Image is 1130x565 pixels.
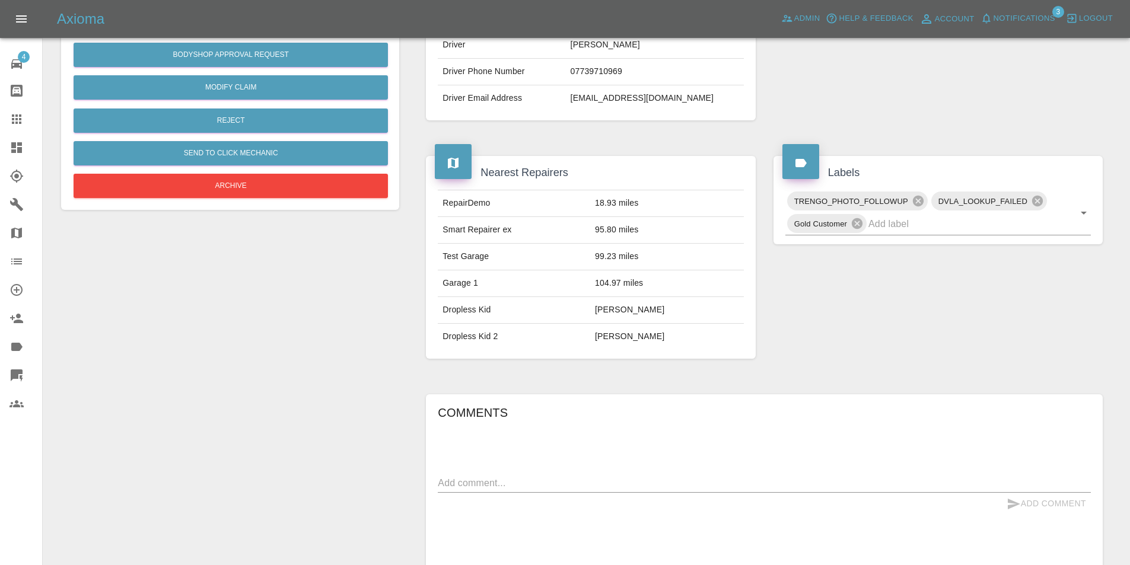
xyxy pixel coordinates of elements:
[7,5,36,33] button: Open drawer
[74,174,388,198] button: Archive
[787,194,915,208] span: TRENGO_PHOTO_FOLLOWUP
[566,32,744,59] td: [PERSON_NAME]
[931,191,1047,210] div: DVLA_LOOKUP_FAILED
[1079,12,1113,25] span: Logout
[566,59,744,85] td: 07739710969
[935,12,975,26] span: Account
[778,9,823,28] a: Admin
[438,244,590,270] td: Test Garage
[438,32,565,59] td: Driver
[438,270,590,297] td: Garage 1
[57,9,104,28] h5: Axioma
[438,59,565,85] td: Driver Phone Number
[438,403,1091,422] h6: Comments
[994,12,1055,25] span: Notifications
[590,217,744,244] td: 95.80 miles
[590,244,744,270] td: 99.23 miles
[782,165,1094,181] h4: Labels
[435,165,746,181] h4: Nearest Repairers
[590,190,744,217] td: 18.93 miles
[787,214,867,233] div: Gold Customer
[18,51,30,63] span: 4
[787,191,928,210] div: TRENGO_PHOTO_FOLLOWUP
[590,270,744,297] td: 104.97 miles
[590,324,744,350] td: [PERSON_NAME]
[438,297,590,324] td: Dropless Kid
[590,297,744,324] td: [PERSON_NAME]
[823,9,916,28] button: Help & Feedback
[438,217,590,244] td: Smart Repairer ex
[839,12,913,25] span: Help & Feedback
[438,190,590,217] td: RepairDemo
[74,75,388,100] a: Modify Claim
[1063,9,1116,28] button: Logout
[978,9,1058,28] button: Notifications
[794,12,820,25] span: Admin
[1075,205,1092,221] button: Open
[438,85,565,111] td: Driver Email Address
[868,215,1058,233] input: Add label
[438,324,590,350] td: Dropless Kid 2
[74,141,388,165] button: Send to Click Mechanic
[74,43,388,67] button: Bodyshop Approval Request
[787,217,854,231] span: Gold Customer
[1052,6,1064,18] span: 3
[916,9,978,28] a: Account
[566,85,744,111] td: [EMAIL_ADDRESS][DOMAIN_NAME]
[931,194,1034,208] span: DVLA_LOOKUP_FAILED
[74,108,388,133] button: Reject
